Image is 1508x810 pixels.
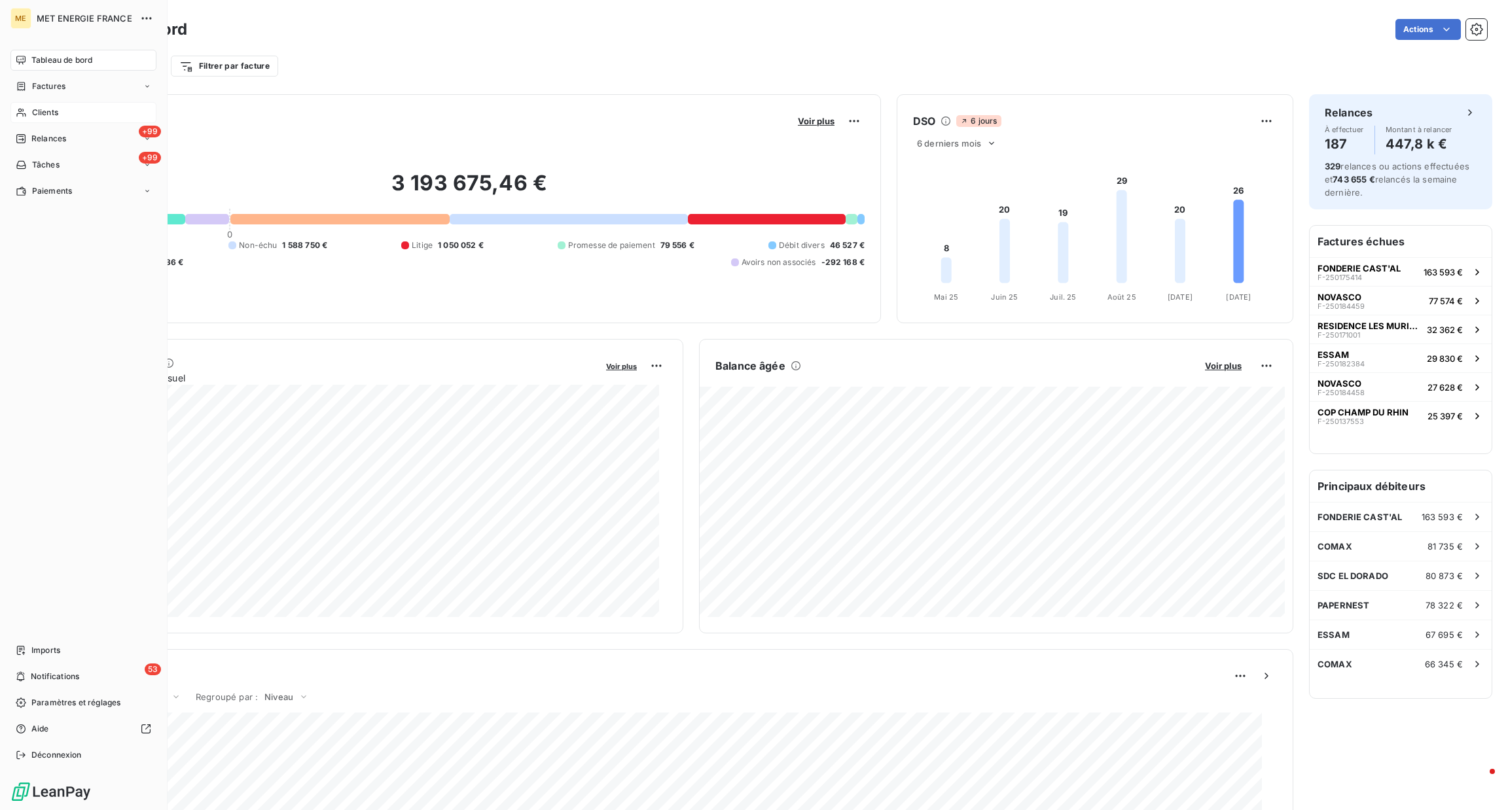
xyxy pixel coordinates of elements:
button: FONDERIE CAST'ALF-250175414163 593 € [1310,257,1492,286]
span: Regroupé par : [196,692,258,702]
span: F-250184458 [1318,389,1365,396]
tspan: Juin 25 [991,292,1018,302]
span: Montant à relancer [1386,126,1452,133]
span: relances ou actions effectuées et relancés la semaine dernière. [1325,161,1469,198]
span: 78 322 € [1426,600,1463,610]
button: ESSAMF-25018238429 830 € [1310,343,1492,372]
span: SDC EL DORADO [1318,571,1388,581]
span: Litige [412,239,433,251]
span: F-250175414 [1318,273,1362,281]
span: 66 345 € [1425,659,1463,669]
span: Paiements [32,185,72,197]
span: Voir plus [606,362,637,371]
span: À effectuer [1325,126,1364,133]
span: 53 [145,663,161,675]
span: Paramètres et réglages [31,697,120,709]
span: 329 [1325,161,1340,171]
span: F-250171001 [1318,331,1360,339]
span: COMAX [1318,659,1352,669]
button: Voir plus [602,360,641,372]
span: 0 [227,229,232,239]
button: Filtrer par facture [171,56,278,77]
h6: Balance âgée [715,358,785,374]
span: COMAX [1318,541,1352,552]
span: F-250182384 [1318,360,1365,368]
span: 163 593 € [1424,267,1463,277]
h2: 3 193 675,46 € [74,170,865,209]
span: F-250184459 [1318,302,1365,310]
span: 29 830 € [1427,353,1463,364]
button: NOVASCOF-25018445827 628 € [1310,372,1492,401]
span: Voir plus [1205,361,1242,371]
span: ESSAM [1318,349,1349,360]
span: Voir plus [798,116,835,126]
h4: 447,8 k € [1386,133,1452,154]
a: Aide [10,718,156,739]
span: Relances [31,133,66,145]
span: 32 362 € [1427,325,1463,335]
span: 743 655 € [1333,174,1374,185]
span: Avoirs non associés [742,256,816,268]
span: Déconnexion [31,749,82,761]
span: 6 derniers mois [917,138,981,149]
span: +99 [139,152,161,164]
span: Imports [31,644,60,656]
button: RESIDENCE LES MURIERSF-25017100132 362 € [1310,315,1492,343]
span: 79 556 € [660,239,694,251]
span: Aide [31,723,49,735]
button: NOVASCOF-25018445977 574 € [1310,286,1492,315]
button: Actions [1395,19,1461,40]
h4: 187 [1325,133,1364,154]
tspan: Août 25 [1107,292,1136,302]
h6: Principaux débiteurs [1310,470,1492,502]
span: RESIDENCE LES MURIERS [1318,321,1422,331]
span: 46 527 € [830,239,865,251]
span: 1 050 052 € [438,239,484,251]
tspan: Mai 25 [934,292,958,302]
span: NOVASCO [1318,292,1361,302]
span: FONDERIE CAST'AL [1318,263,1401,273]
span: Promesse de paiement [568,239,655,251]
tspan: [DATE] [1168,292,1193,302]
span: PAPERNEST [1318,600,1369,610]
h6: Relances [1325,105,1373,120]
span: 27 628 € [1427,382,1463,393]
span: COP CHAMP DU RHIN [1318,407,1409,417]
tspan: [DATE] [1226,292,1251,302]
span: 163 593 € [1422,512,1463,522]
span: 25 397 € [1427,411,1463,421]
span: Factures [32,80,65,92]
span: +99 [139,126,161,137]
span: 1 588 750 € [282,239,327,251]
span: 6 jours [956,115,1001,127]
span: Débit divers [779,239,825,251]
span: ESSAM [1318,629,1350,640]
span: NOVASCO [1318,378,1361,389]
span: 77 574 € [1429,296,1463,306]
span: -292 168 € [821,256,865,268]
span: Notifications [31,671,79,682]
iframe: Intercom live chat [1463,766,1495,797]
span: MET ENERGIE FRANCE [37,13,132,24]
span: Non-échu [239,239,277,251]
span: FONDERIE CAST'AL [1318,512,1402,522]
button: Voir plus [1201,360,1246,372]
div: ME [10,8,31,29]
button: COP CHAMP DU RHINF-25013755325 397 € [1310,401,1492,430]
span: Niveau [264,692,293,702]
span: 80 873 € [1426,571,1463,581]
h6: Factures échues [1310,226,1492,257]
h6: DSO [913,113,935,129]
span: Tableau de bord [31,54,92,66]
span: 67 695 € [1426,629,1463,640]
span: Chiffre d'affaires mensuel [74,371,597,385]
span: Tâches [32,159,60,171]
button: Voir plus [794,115,838,127]
span: Clients [32,107,58,118]
tspan: Juil. 25 [1050,292,1076,302]
span: F-250137553 [1318,417,1364,425]
img: Logo LeanPay [10,781,92,802]
span: 81 735 € [1427,541,1463,552]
